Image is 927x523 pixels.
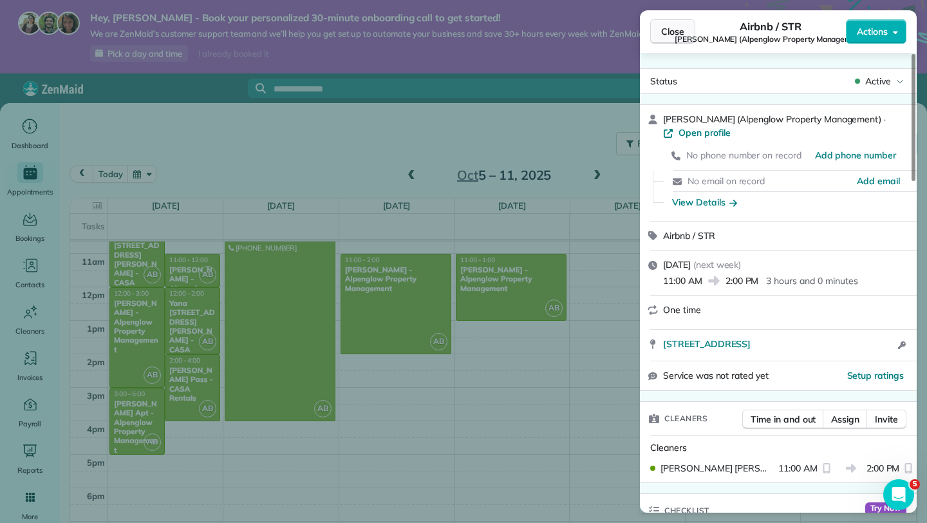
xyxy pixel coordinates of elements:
span: One time [663,304,701,316]
span: No phone number on record [686,149,801,161]
span: Close [661,25,684,38]
button: Expand window [201,5,226,30]
span: [PERSON_NAME] (Alpenglow Property Management) [663,113,881,125]
span: 11:00 AM [663,274,702,287]
span: Cleaners [664,412,707,425]
span: · [881,114,888,124]
span: ( next week ) [693,259,742,271]
span: Active [865,75,891,88]
span: Status [650,75,677,87]
button: Time in and out [742,410,824,429]
span: Actions [857,25,888,38]
span: Airbnb / STR [663,230,715,242]
span: Try Now [865,502,906,515]
button: Close [650,19,695,44]
button: Open access information [894,338,909,353]
span: [PERSON_NAME] (Alpenglow Property Management) [675,34,866,44]
span: Invite [875,413,898,426]
span: [DATE] [663,259,691,271]
button: go back [8,5,33,30]
div: Close [226,5,249,28]
a: Add phone number [815,149,896,162]
span: Airbnb / STR [740,19,801,34]
a: [STREET_ADDRESS] [663,338,894,350]
span: Time in and out [751,413,816,426]
button: View Details [672,196,737,209]
iframe: Intercom live chat [883,479,914,510]
span: Service was not rated yet [663,369,769,383]
span: [PERSON_NAME] [PERSON_NAME] [660,462,773,475]
span: 5 [910,479,920,490]
a: Open profile [663,126,731,139]
span: Cleaners [650,442,687,453]
span: Assign [831,413,859,426]
button: Invite [866,410,906,429]
span: 11:00 AM [778,462,818,475]
span: Open profile [679,126,731,139]
button: Setup ratings [847,369,904,382]
span: 2:00 PM [726,274,759,287]
p: 3 hours and 0 minutes [766,274,857,287]
span: Setup ratings [847,370,904,381]
span: [STREET_ADDRESS] [663,338,751,350]
span: Checklist [664,504,709,517]
span: 2:00 PM [866,462,900,475]
button: Assign [823,410,868,429]
span: No email on record [688,175,765,187]
a: Add email [857,175,900,187]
